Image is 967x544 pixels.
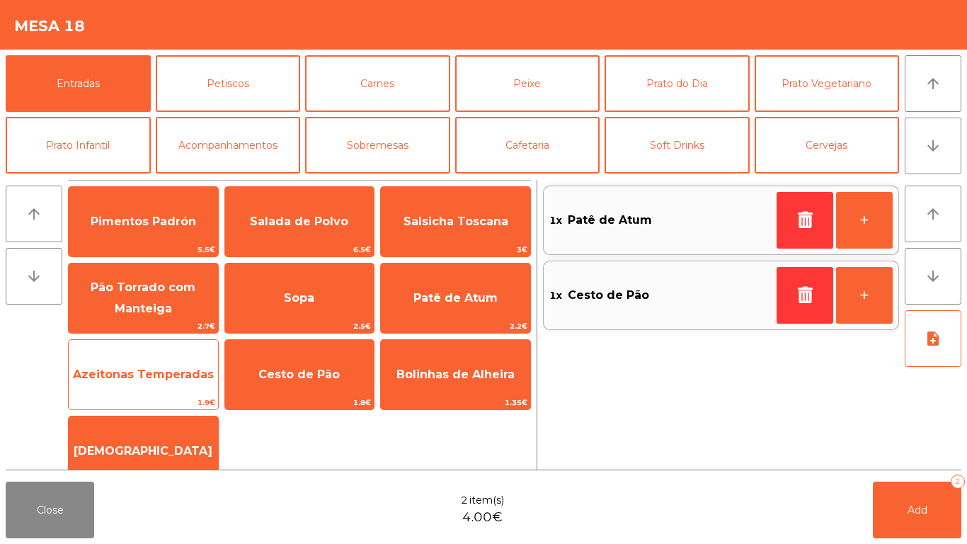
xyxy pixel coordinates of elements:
[69,243,218,256] span: 5.5€
[6,117,151,174] button: Prato Infantil
[908,504,927,516] span: Add
[925,268,942,285] i: arrow_downward
[381,243,530,256] span: 3€
[755,55,900,112] button: Prato Vegetariano
[905,310,961,367] button: note_add
[396,368,515,381] span: Bolinhas de Alheira
[549,210,562,231] span: 1x
[549,285,562,306] span: 1x
[873,482,961,538] button: Add2
[925,75,942,92] i: arrow_upward
[305,117,450,174] button: Sobremesas
[469,493,504,508] span: item(s)
[925,330,942,347] i: note_add
[91,280,195,315] span: Pão Torrado com Manteiga
[413,291,498,305] span: Patê de Atum
[755,117,900,174] button: Cervejas
[225,396,374,409] span: 1.8€
[455,117,600,174] button: Cafetaria
[455,55,600,112] button: Peixe
[951,475,965,489] div: 2
[156,117,301,174] button: Acompanhamentos
[69,396,218,409] span: 1.9€
[25,205,42,222] i: arrow_upward
[404,215,508,228] span: Salsicha Toscana
[836,267,893,324] button: +
[905,186,961,242] button: arrow_upward
[836,192,893,249] button: +
[925,205,942,222] i: arrow_upward
[381,396,530,409] span: 1.35€
[568,285,649,306] span: Cesto de Pão
[905,248,961,305] button: arrow_downward
[605,117,750,174] button: Soft Drinks
[69,319,218,333] span: 2.7€
[6,482,94,538] button: Close
[250,215,348,228] span: Salada de Polvo
[905,55,961,112] button: arrow_upward
[605,55,750,112] button: Prato do Dia
[6,55,151,112] button: Entradas
[258,368,340,381] span: Cesto de Pão
[568,210,652,231] span: Patê de Atum
[462,508,503,527] span: 4.00€
[73,368,214,381] span: Azeitonas Temperadas
[225,319,374,333] span: 2.5€
[6,186,62,242] button: arrow_upward
[156,55,301,112] button: Petiscos
[305,55,450,112] button: Carnes
[14,16,85,37] h4: Mesa 18
[25,268,42,285] i: arrow_downward
[461,493,468,508] span: 2
[925,137,942,154] i: arrow_downward
[381,319,530,333] span: 2.2€
[91,215,196,228] span: Pimentos Padrón
[6,248,62,305] button: arrow_downward
[905,118,961,174] button: arrow_downward
[74,444,212,458] span: [DEMOGRAPHIC_DATA]
[225,243,374,256] span: 6.5€
[284,291,314,305] span: Sopa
